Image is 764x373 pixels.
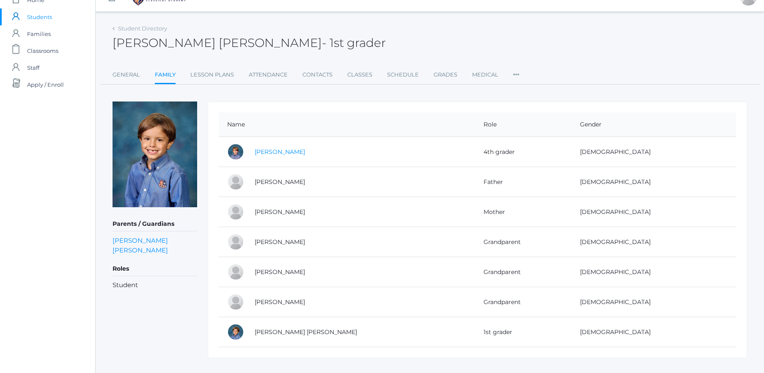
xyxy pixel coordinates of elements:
[255,268,305,276] a: [PERSON_NAME]
[219,112,475,137] th: Name
[113,236,168,245] a: [PERSON_NAME]
[572,167,736,197] td: [DEMOGRAPHIC_DATA]
[227,293,244,310] div: Carol Kurtik
[249,66,288,83] a: Attendance
[572,197,736,227] td: [DEMOGRAPHIC_DATA]
[347,66,372,83] a: Classes
[572,317,736,347] td: [DEMOGRAPHIC_DATA]
[322,36,386,50] span: - 1st grader
[475,287,572,317] td: Grandparent
[113,262,197,276] h5: Roles
[113,36,386,49] h2: [PERSON_NAME] [PERSON_NAME]
[113,101,197,207] img: Austen Crosby
[255,148,305,156] a: [PERSON_NAME]
[255,238,305,246] a: [PERSON_NAME]
[475,112,572,137] th: Role
[113,245,168,255] a: [PERSON_NAME]
[572,112,736,137] th: Gender
[227,233,244,250] div: Bill Crosby
[27,59,39,76] span: Staff
[387,66,419,83] a: Schedule
[475,137,572,167] td: 4th grader
[227,143,244,160] div: Jack Crosby
[475,227,572,257] td: Grandparent
[227,263,244,280] div: Erica Crosby
[475,197,572,227] td: Mother
[302,66,333,83] a: Contacts
[190,66,234,83] a: Lesson Plans
[27,8,52,25] span: Students
[472,66,498,83] a: Medical
[475,317,572,347] td: 1st grader
[113,66,140,83] a: General
[155,66,176,85] a: Family
[255,208,305,216] a: [PERSON_NAME]
[255,298,305,306] a: [PERSON_NAME]
[572,137,736,167] td: [DEMOGRAPHIC_DATA]
[255,178,305,186] a: [PERSON_NAME]
[113,217,197,231] h5: Parents / Guardians
[227,203,244,220] div: Sarah Crosby
[118,25,167,32] a: Student Directory
[227,173,244,190] div: Garrett Crosby
[27,76,64,93] span: Apply / Enroll
[434,66,457,83] a: Grades
[255,328,357,336] a: [PERSON_NAME] [PERSON_NAME]
[113,280,197,290] li: Student
[227,324,244,340] div: Austen Crosby
[572,257,736,287] td: [DEMOGRAPHIC_DATA]
[475,167,572,197] td: Father
[27,42,58,59] span: Classrooms
[572,227,736,257] td: [DEMOGRAPHIC_DATA]
[475,257,572,287] td: Grandparent
[572,287,736,317] td: [DEMOGRAPHIC_DATA]
[27,25,51,42] span: Families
